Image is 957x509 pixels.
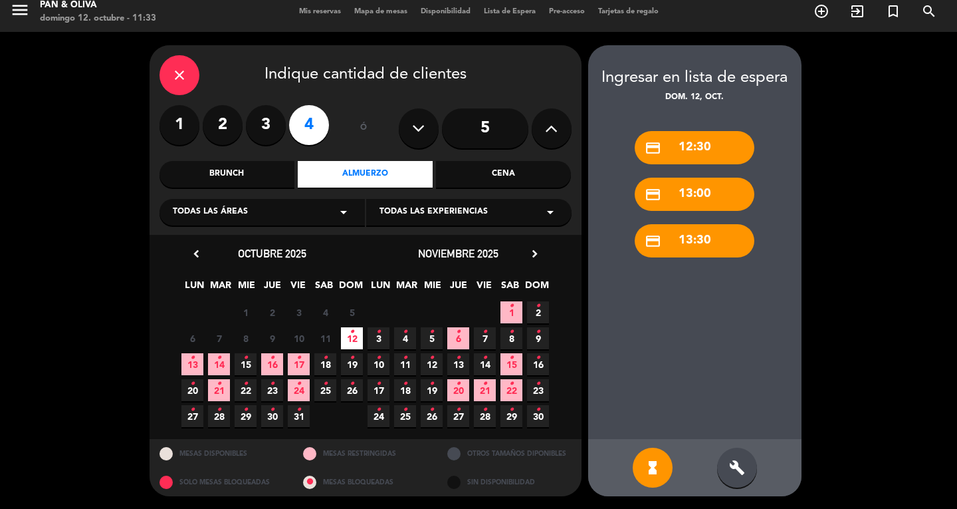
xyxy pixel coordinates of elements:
i: • [217,347,221,369]
i: • [217,373,221,395]
span: 23 [527,379,549,401]
span: 5 [341,301,363,323]
div: domingo 12. octubre - 11:33 [40,12,156,25]
span: 26 [341,379,363,401]
div: Ingresar en lista de espera [588,65,801,91]
span: 23 [261,379,283,401]
span: 8 [235,327,257,349]
span: 28 [474,405,496,427]
span: VIE [473,277,495,299]
span: 24 [368,405,389,427]
i: • [536,373,540,395]
span: 28 [208,405,230,427]
i: • [350,321,354,343]
div: MESAS DISPONIBLES [150,439,294,468]
label: 3 [246,105,286,145]
i: • [536,295,540,317]
span: Todas las áreas [173,206,248,219]
span: MAR [209,277,231,299]
span: 11 [394,353,416,375]
span: 1 [500,301,522,323]
span: 13 [181,353,203,375]
span: 16 [261,353,283,375]
span: 11 [314,327,336,349]
span: 6 [447,327,469,349]
i: • [323,373,328,395]
span: 2 [527,301,549,323]
i: • [403,347,407,369]
div: Almuerzo [298,161,433,188]
div: 12:30 [635,131,754,164]
span: 22 [235,379,257,401]
span: 10 [288,327,310,349]
div: dom. 12, oct. [588,91,801,104]
i: • [482,321,487,343]
i: search [921,3,937,19]
span: 21 [474,379,496,401]
i: • [536,399,540,421]
span: Lista de Espera [477,8,542,15]
span: 6 [181,327,203,349]
span: 19 [421,379,443,401]
span: 10 [368,353,389,375]
span: 4 [314,301,336,323]
i: • [350,347,354,369]
i: • [429,347,434,369]
span: 4 [394,327,416,349]
span: octubre 2025 [238,247,306,260]
label: 4 [289,105,329,145]
i: • [243,399,248,421]
i: turned_in_not [885,3,901,19]
span: Pre-acceso [542,8,591,15]
div: ó [342,105,385,152]
i: • [456,321,461,343]
span: 22 [500,379,522,401]
span: 13 [447,353,469,375]
i: • [456,373,461,395]
i: • [190,399,195,421]
span: JUE [261,277,283,299]
span: MAR [395,277,417,299]
span: 25 [394,405,416,427]
span: noviembre 2025 [418,247,498,260]
span: DOM [339,277,361,299]
div: MESAS RESTRINGIDAS [293,439,437,468]
div: SIN DISPONIBILIDAD [437,468,582,496]
i: chevron_left [189,247,203,261]
i: • [429,399,434,421]
span: Todas las experiencias [379,206,488,219]
span: JUE [447,277,469,299]
i: • [429,373,434,395]
i: • [536,347,540,369]
i: • [403,373,407,395]
span: 1 [235,301,257,323]
span: 2 [261,301,283,323]
div: 13:30 [635,224,754,257]
span: 18 [314,353,336,375]
i: exit_to_app [849,3,865,19]
i: • [403,321,407,343]
div: Indique cantidad de clientes [159,55,572,95]
i: credit_card [645,233,661,250]
i: • [482,347,487,369]
span: 27 [181,405,203,427]
span: 29 [235,405,257,427]
span: 8 [500,327,522,349]
div: Brunch [159,161,294,188]
i: • [376,321,381,343]
span: DOM [525,277,547,299]
span: 12 [421,353,443,375]
div: SOLO MESAS BLOQUEADAS [150,468,294,496]
label: 1 [159,105,199,145]
span: 15 [235,353,257,375]
span: LUN [370,277,391,299]
span: 20 [181,379,203,401]
span: Mis reservas [292,8,348,15]
div: MESAS BLOQUEADAS [293,468,437,496]
span: 7 [474,327,496,349]
i: • [296,373,301,395]
i: build [729,460,745,476]
i: • [350,373,354,395]
i: add_circle_outline [813,3,829,19]
span: 9 [527,327,549,349]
